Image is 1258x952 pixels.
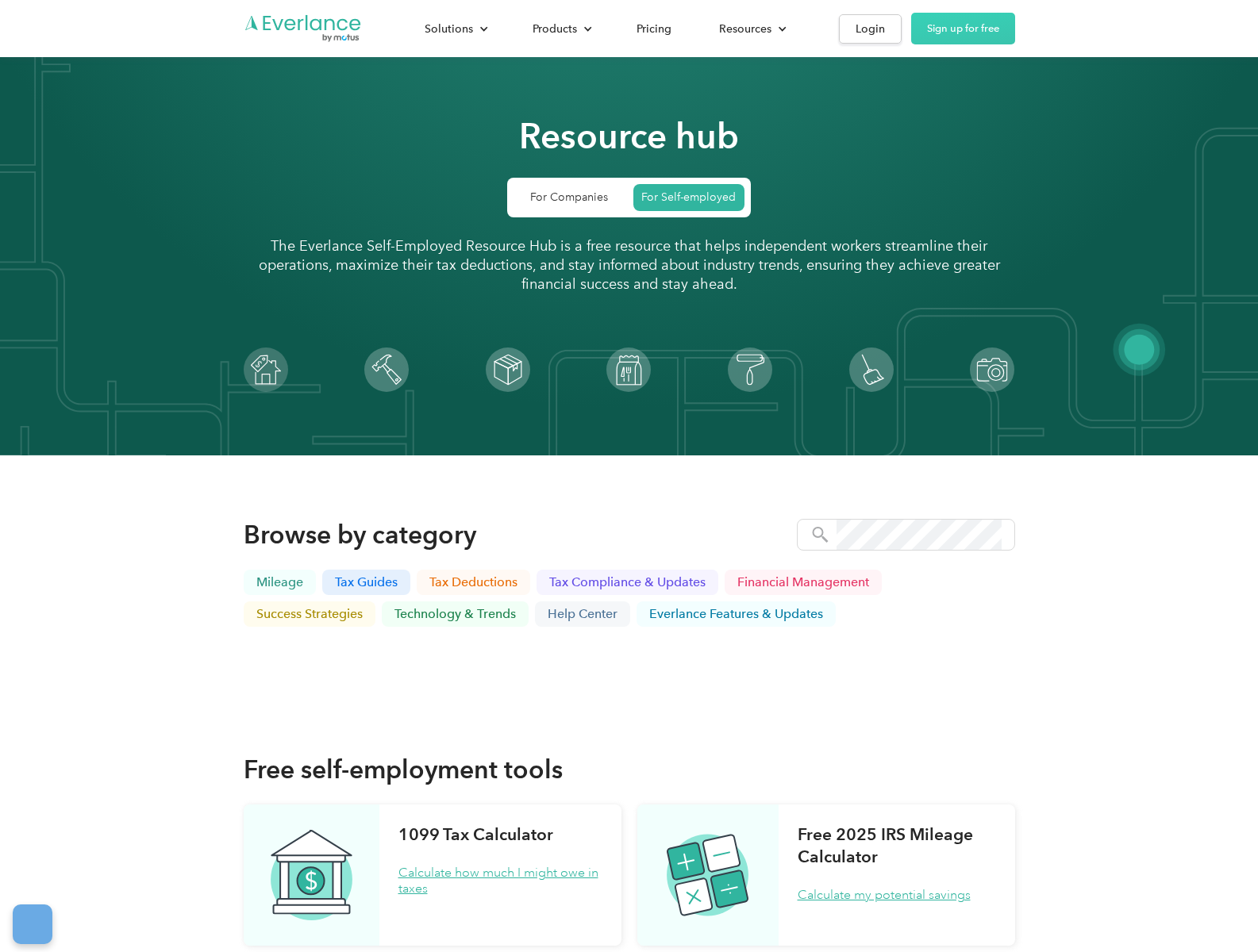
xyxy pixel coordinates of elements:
a: For Self-employed [633,184,745,211]
div: Pricing [637,19,671,39]
p: Everlance Features & Updates [649,608,823,620]
div: Products [533,19,577,39]
a: Everlance Features & Updates [637,601,836,627]
p: Financial management [737,576,869,589]
div: Resources [703,15,799,43]
div: Solutions [409,15,501,43]
h3: 1099 Tax Calculator [398,823,553,846]
a: Calculate how much I might owe in taxes [398,865,602,896]
a: Go to homepage [244,13,363,44]
a: Technology & trends [382,601,529,627]
p: Tax compliance & updates [549,576,706,589]
p: Help center [548,608,617,620]
p: Tax deductions [429,576,517,589]
h1: Resource hub [519,114,739,159]
button: Cookies Settings [13,904,52,944]
div: Products [517,15,605,43]
p: Success strategies [256,608,363,620]
div: Resources [719,19,771,39]
form: query [797,519,1015,551]
div: Login [856,19,885,39]
h3: Free 2025 IRS Mileage Calculator [798,823,996,868]
a: Financial management [725,570,882,595]
a: Tax compliance & updates [537,570,718,595]
p: The Everlance Self-Employed Resource Hub is a free resource that helps independent workers stream... [244,236,1015,294]
h2: Free self-employment tools [244,754,563,785]
a: Tax deductions [417,570,530,595]
a: Login [839,14,902,44]
a: Help center [535,601,630,627]
p: Tax guides [335,576,398,589]
p: Mileage [256,576,303,589]
a: Calculate my potential savings [798,887,971,903]
a: Tax guides [322,570,410,595]
a: Mileage [244,570,316,595]
a: Pricing [621,15,687,43]
a: For Companies [514,184,625,211]
a: Success strategies [244,601,375,627]
div: Solutions [425,19,473,39]
a: Sign up for free [911,13,1015,44]
h2: Browse by category [244,519,476,551]
p: Technology & trends [394,608,516,620]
